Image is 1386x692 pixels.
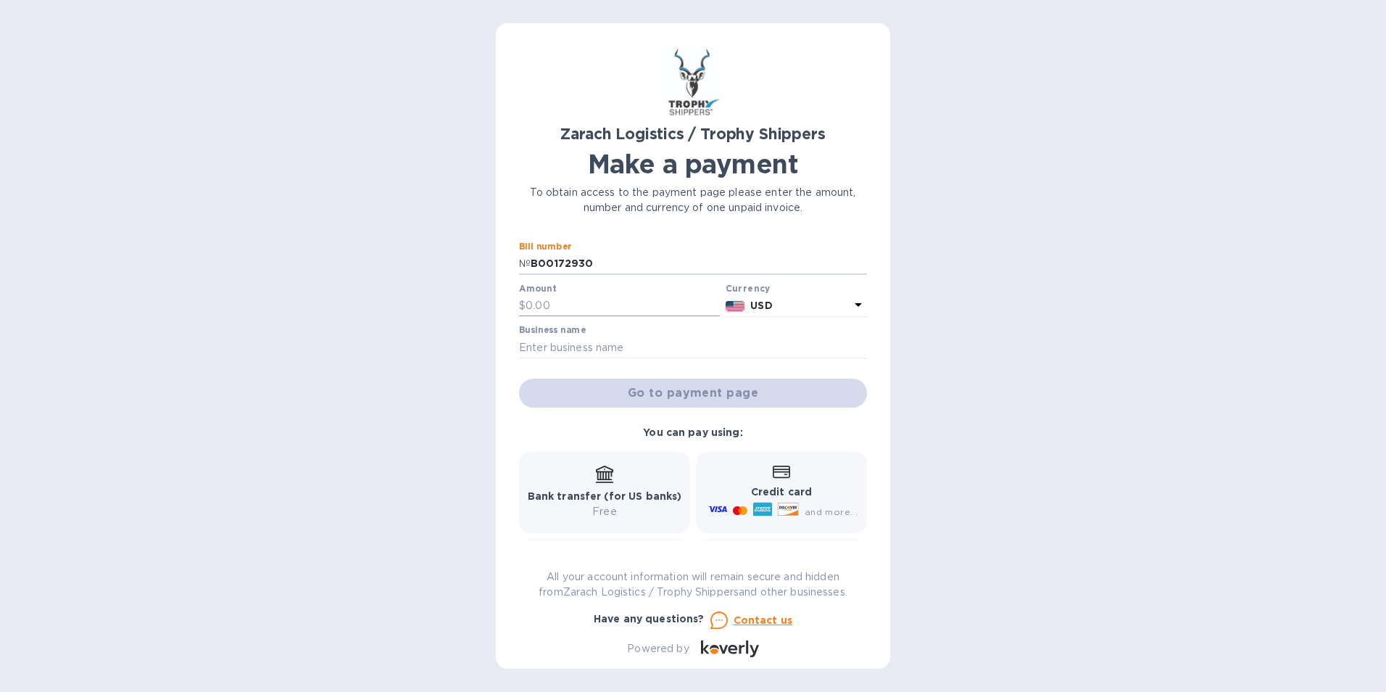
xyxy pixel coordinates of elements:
b: You can pay using: [643,427,742,438]
input: Enter bill number [531,253,867,275]
p: Powered by [627,641,689,656]
b: Zarach Logistics / Trophy Shippers [560,125,825,143]
p: All your account information will remain secure and hidden from Zarach Logistics / Trophy Shipper... [519,569,867,600]
span: and more... [805,506,858,517]
h1: Make a payment [519,149,867,179]
p: № [519,256,531,271]
p: Free [528,504,682,519]
u: Contact us [734,614,793,626]
p: To obtain access to the payment page please enter the amount, number and currency of one unpaid i... [519,185,867,215]
label: Amount [519,284,556,293]
b: Bank transfer (for US banks) [528,490,682,502]
b: USD [750,300,772,311]
b: Credit card [751,486,812,498]
input: 0.00 [526,295,720,317]
input: Enter business name [519,337,867,358]
label: Bill number [519,243,571,252]
img: USD [726,301,745,311]
p: $ [519,298,526,313]
b: Have any questions? [594,613,705,625]
label: Business name [519,326,586,335]
b: Currency [726,283,771,294]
